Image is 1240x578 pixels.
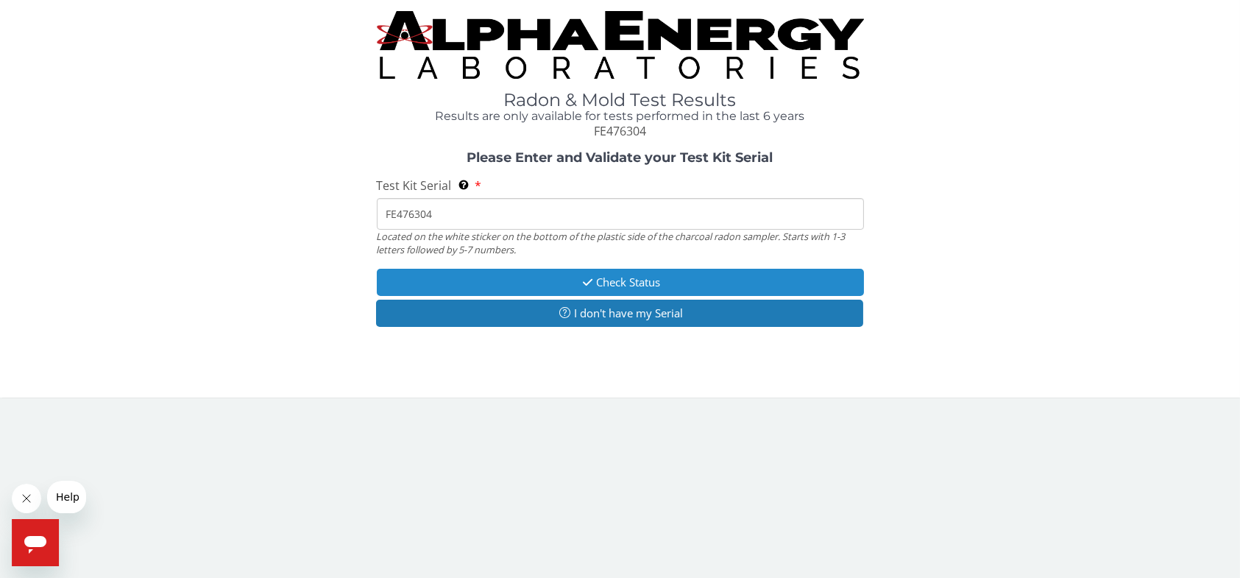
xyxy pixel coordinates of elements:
span: FE476304 [594,123,646,139]
iframe: Message from company [47,481,86,513]
div: Located on the white sticker on the bottom of the plastic side of the charcoal radon sampler. Sta... [377,230,864,257]
h4: Results are only available for tests performed in the last 6 years [377,110,864,123]
button: Check Status [377,269,864,296]
strong: Please Enter and Validate your Test Kit Serial [467,149,773,166]
h1: Radon & Mold Test Results [377,91,864,110]
span: Test Kit Serial [377,177,452,194]
button: I don't have my Serial [376,300,863,327]
iframe: Close message [12,484,41,513]
img: TightCrop.jpg [377,11,864,79]
iframe: Button to launch messaging window [12,519,59,566]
